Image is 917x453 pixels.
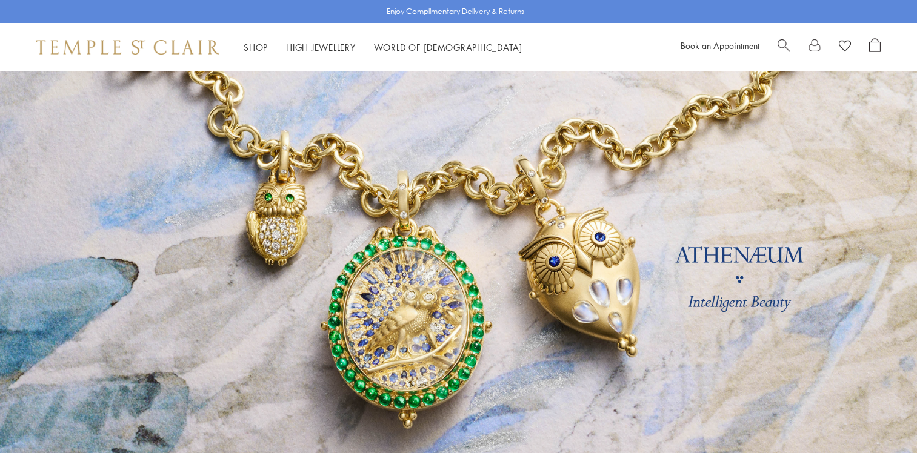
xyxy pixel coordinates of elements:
[681,39,759,51] a: Book an Appointment
[244,40,522,55] nav: Main navigation
[36,40,219,55] img: Temple St. Clair
[856,396,905,441] iframe: Gorgias live chat messenger
[778,38,790,56] a: Search
[839,38,851,56] a: View Wishlist
[869,38,881,56] a: Open Shopping Bag
[244,41,268,53] a: ShopShop
[374,41,522,53] a: World of [DEMOGRAPHIC_DATA]World of [DEMOGRAPHIC_DATA]
[387,5,524,18] p: Enjoy Complimentary Delivery & Returns
[286,41,356,53] a: High JewelleryHigh Jewellery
